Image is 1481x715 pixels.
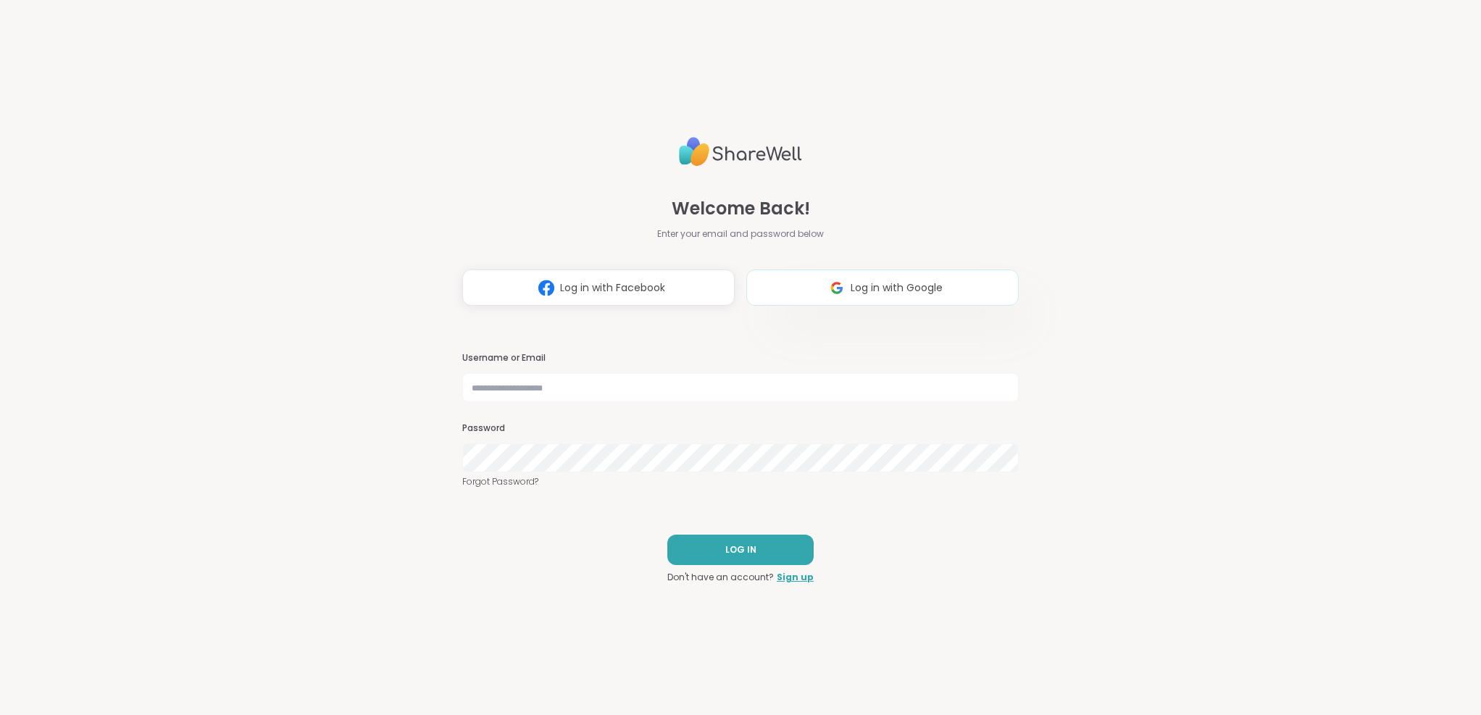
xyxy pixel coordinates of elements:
[462,269,735,306] button: Log in with Facebook
[560,280,665,296] span: Log in with Facebook
[462,352,1019,364] h3: Username or Email
[667,571,774,584] span: Don't have an account?
[672,196,810,222] span: Welcome Back!
[679,131,802,172] img: ShareWell Logo
[462,422,1019,435] h3: Password
[746,269,1019,306] button: Log in with Google
[657,227,824,241] span: Enter your email and password below
[777,571,814,584] a: Sign up
[667,535,814,565] button: LOG IN
[823,275,851,301] img: ShareWell Logomark
[725,543,756,556] span: LOG IN
[533,275,560,301] img: ShareWell Logomark
[462,475,1019,488] a: Forgot Password?
[851,280,943,296] span: Log in with Google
